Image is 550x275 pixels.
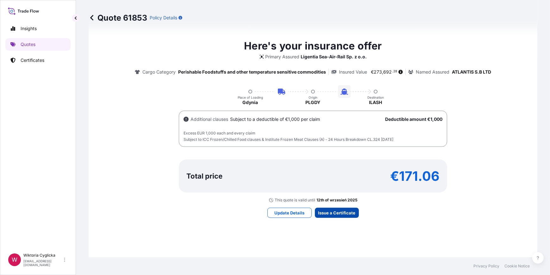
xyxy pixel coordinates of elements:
[367,95,384,99] p: Destination
[267,208,312,218] button: Update Details
[23,259,63,267] p: [EMAIL_ADDRESS][DOMAIN_NAME]
[243,99,258,106] p: Gdynia
[5,22,71,35] a: Insights
[385,116,442,122] p: Deductible amount €1,000
[244,38,382,54] p: Here's your insurance offer
[184,138,442,141] p: Subject to ICC Frozen/Chilled Food clauses & Institute Frozen Meat Clauses (A) - 24 Hours Breakdo...
[89,13,147,23] p: Quote 61853
[392,70,393,73] span: .
[21,41,35,48] p: Quotes
[142,69,176,75] p: Cargo Category
[390,171,440,181] p: €171.06
[186,173,222,179] p: Total price
[184,131,442,135] p: Excess EUR 1,000 each and every claim
[12,257,17,263] span: W
[416,69,449,75] p: Named Assured
[21,25,37,32] p: Insights
[306,99,321,106] p: PLGDY
[315,208,359,218] button: Issue a Certificate
[382,70,383,74] span: ,
[318,210,355,216] p: Issue a Certificate
[274,210,304,216] p: Update Details
[301,54,367,60] p: Ligentia Sea-Air-Rail Sp. z o.o.
[23,253,63,258] p: Wiktoria Cyglicka
[309,95,317,99] p: Origin
[452,69,491,75] p: ATLANTIS S.B LTD
[178,69,326,75] p: Perishable Foodstuffs and other temperature sensitive commodities
[383,70,392,74] span: 692
[317,198,358,203] p: 12th of wrzesień 2025
[369,99,382,106] p: ILASH
[5,54,71,67] a: Certificates
[371,70,374,74] span: €
[339,69,367,75] p: Insured Value
[473,264,499,269] a: Privacy Policy
[266,54,300,60] p: Primary Assured
[21,57,44,63] p: Certificates
[230,116,320,122] p: Subject to a deductible of €1,000 per claim
[150,15,177,21] p: Policy Details
[191,116,228,122] p: Additional clauses
[374,70,382,74] span: 273
[393,70,397,73] span: 28
[5,38,71,51] a: Quotes
[238,95,263,99] p: Place of Loading
[504,264,530,269] a: Cookie Notice
[275,198,316,203] p: This quote is valid until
